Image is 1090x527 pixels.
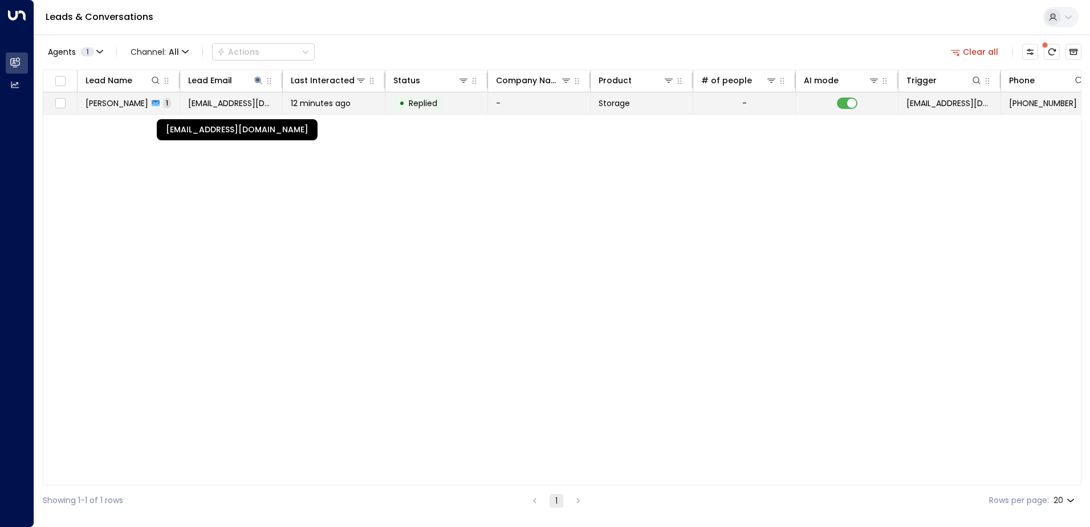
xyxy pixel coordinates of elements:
[188,74,264,87] div: Lead Email
[217,47,259,57] div: Actions
[599,98,630,109] span: Storage
[804,74,839,87] div: AI mode
[1009,74,1085,87] div: Phone
[80,47,94,56] span: 1
[157,119,318,140] div: [EMAIL_ADDRESS][DOMAIN_NAME]
[46,10,153,23] a: Leads & Conversations
[1054,492,1077,509] div: 20
[126,44,193,60] button: Channel:All
[742,98,747,109] div: -
[550,494,563,508] button: page 1
[906,74,937,87] div: Trigger
[989,494,1049,506] label: Rows per page:
[291,98,351,109] span: 12 minutes ago
[86,74,132,87] div: Lead Name
[188,74,232,87] div: Lead Email
[393,74,420,87] div: Status
[393,74,469,87] div: Status
[488,92,591,114] td: -
[291,74,367,87] div: Last Interacted
[163,98,171,108] span: 1
[599,74,632,87] div: Product
[409,98,437,109] span: Replied
[43,44,107,60] button: Agents1
[496,74,572,87] div: Company Name
[43,494,123,506] div: Showing 1-1 of 1 rows
[399,94,405,113] div: •
[1065,44,1081,60] button: Archived Leads
[188,98,274,109] span: westyads1989@googlemail.com
[53,96,67,111] span: Toggle select row
[946,44,1003,60] button: Clear all
[169,47,179,56] span: All
[212,43,315,60] button: Actions
[212,43,315,60] div: Button group with a nested menu
[804,74,880,87] div: AI mode
[906,74,982,87] div: Trigger
[86,98,148,109] span: Adam West
[527,493,585,508] nav: pagination navigation
[1009,98,1077,109] span: +447648712356
[1044,44,1060,60] span: There are new threads available. Refresh the grid to view the latest updates.
[126,44,193,60] span: Channel:
[599,74,674,87] div: Product
[53,74,67,88] span: Toggle select all
[48,48,76,56] span: Agents
[291,74,355,87] div: Last Interacted
[1022,44,1038,60] button: Customize
[906,98,993,109] span: leads@space-station.co.uk
[701,74,752,87] div: # of people
[86,74,161,87] div: Lead Name
[701,74,777,87] div: # of people
[496,74,560,87] div: Company Name
[1009,74,1035,87] div: Phone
